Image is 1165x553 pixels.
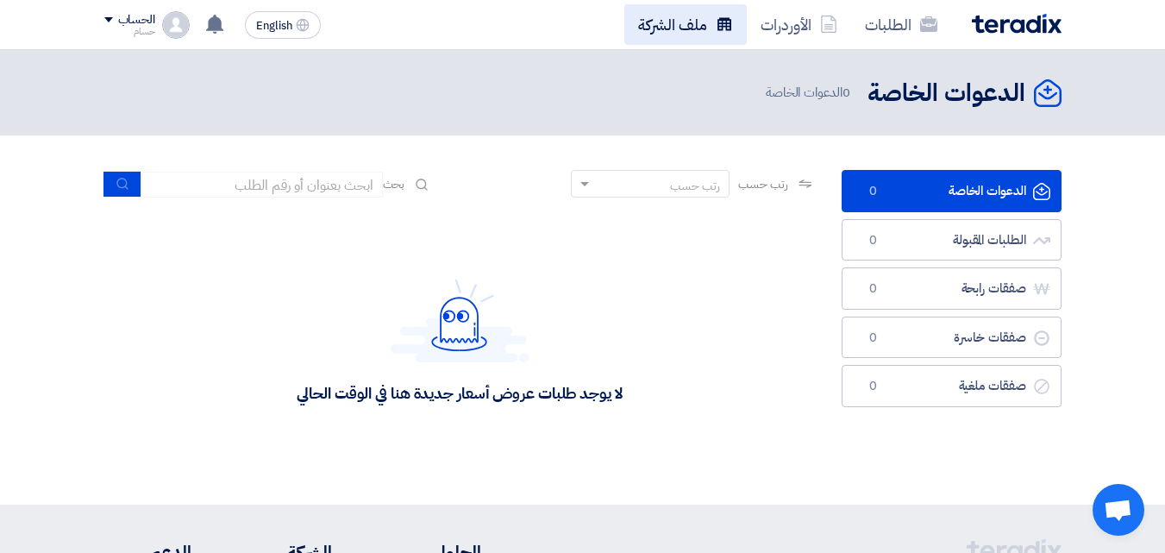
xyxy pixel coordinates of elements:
span: الدعوات الخاصة [766,83,854,103]
a: ملف الشركة [624,4,747,45]
img: Hello [391,279,529,362]
a: الطلبات المقبولة0 [842,219,1062,261]
a: صفقات ملغية0 [842,365,1062,407]
div: حسام [104,27,155,36]
a: صفقات رابحة0 [842,267,1062,310]
img: profile_test.png [162,11,190,39]
a: Open chat [1093,484,1144,536]
span: 0 [863,378,884,395]
a: الأوردرات [747,4,851,45]
span: 0 [863,183,884,200]
button: English [245,11,321,39]
span: رتب حسب [738,175,787,193]
div: رتب حسب [670,177,720,195]
input: ابحث بعنوان أو رقم الطلب [141,172,383,198]
span: English [256,20,292,32]
a: الطلبات [851,4,951,45]
div: الحساب [118,13,155,28]
a: صفقات خاسرة0 [842,317,1062,359]
a: الدعوات الخاصة0 [842,170,1062,212]
span: 0 [842,83,850,102]
span: 0 [863,330,884,347]
span: 0 [863,280,884,298]
img: Teradix logo [972,14,1062,34]
span: 0 [863,232,884,249]
div: لا يوجد طلبات عروض أسعار جديدة هنا في الوقت الحالي [297,383,622,403]
h2: الدعوات الخاصة [867,77,1025,110]
span: بحث [383,175,405,193]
